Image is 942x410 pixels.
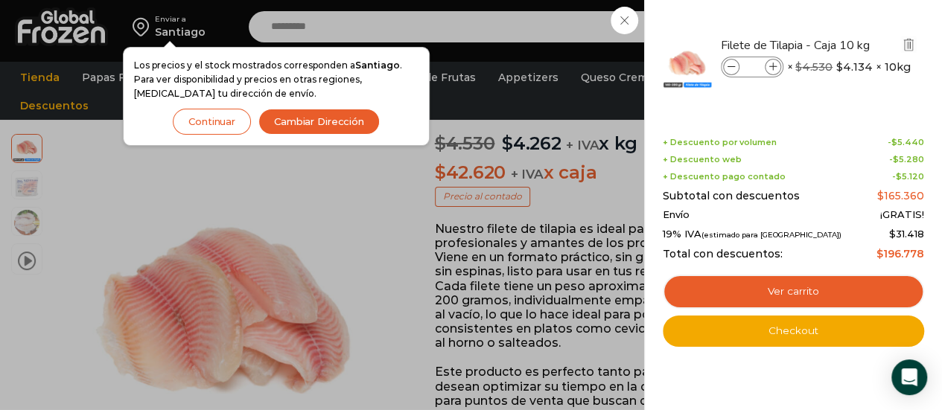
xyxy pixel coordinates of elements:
small: (estimado para [GEOGRAPHIC_DATA]) [701,231,841,239]
p: Los precios y el stock mostrados corresponden a . Para ver disponibilidad y precios en otras regi... [134,58,419,101]
bdi: 5.440 [891,137,924,147]
span: + Descuento pago contado [663,172,786,182]
bdi: 5.280 [893,154,924,164]
span: $ [889,228,896,240]
span: - [892,172,924,182]
span: + Descuento por volumen [663,138,777,147]
strong: Santiago [355,60,400,71]
span: + Descuento web [663,155,742,164]
bdi: 196.778 [876,247,924,260]
img: Eliminar Filete de Tilapia - Caja 10 kg del carrito [902,38,915,51]
a: Filete de Tilapia - Caja 10 kg [721,37,898,54]
span: Total con descuentos: [663,248,783,260]
span: ¡GRATIS! [880,209,924,221]
span: × × 10kg [787,57,911,77]
button: Continuar [173,109,251,135]
span: Envío [663,209,690,221]
span: $ [877,189,884,202]
bdi: 5.120 [896,171,924,182]
span: $ [836,60,843,74]
span: Subtotal con descuentos [663,190,800,202]
bdi: 4.530 [795,60,833,74]
span: 19% IVA [663,228,841,240]
span: - [888,138,924,147]
bdi: 4.134 [836,60,873,74]
span: $ [795,60,802,74]
span: $ [891,137,897,147]
a: Eliminar Filete de Tilapia - Caja 10 kg del carrito [900,36,917,55]
div: Open Intercom Messenger [891,359,927,395]
span: $ [893,154,899,164]
span: $ [876,247,883,260]
span: $ [896,171,902,182]
span: - [889,155,924,164]
a: Ver carrito [663,275,924,309]
input: Product quantity [741,59,763,75]
bdi: 165.360 [877,189,924,202]
span: 31.418 [889,228,924,240]
button: Cambiar Dirección [258,109,380,135]
a: Checkout [663,315,924,347]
